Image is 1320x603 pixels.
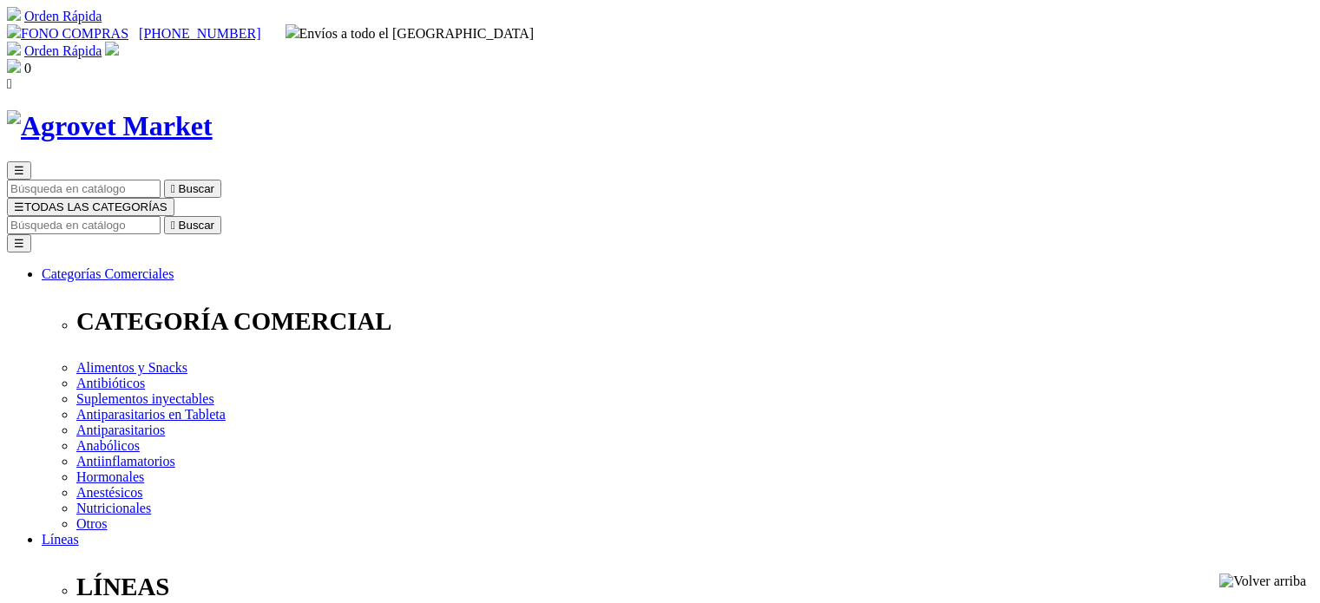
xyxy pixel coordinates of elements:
[24,43,102,58] a: Orden Rápida
[42,532,79,547] a: Líneas
[76,501,151,515] a: Nutricionales
[76,360,187,375] a: Alimentos y Snacks
[179,182,214,195] span: Buscar
[24,61,31,75] span: 0
[76,376,145,390] a: Antibióticos
[76,423,165,437] a: Antiparasitarios
[76,516,108,531] a: Otros
[7,7,21,21] img: shopping-cart.svg
[7,110,213,142] img: Agrovet Market
[139,26,260,41] a: [PHONE_NUMBER]
[7,24,21,38] img: phone.svg
[76,391,214,406] a: Suplementos inyectables
[7,234,31,252] button: ☰
[76,469,144,484] a: Hormonales
[179,219,214,232] span: Buscar
[171,219,175,232] i: 
[7,59,21,73] img: shopping-bag.svg
[7,180,161,198] input: Buscar
[164,180,221,198] button:  Buscar
[171,182,175,195] i: 
[7,198,174,216] button: ☰TODAS LAS CATEGORÍAS
[76,454,175,469] a: Antiinflamatorios
[7,42,21,56] img: shopping-cart.svg
[76,573,1313,601] p: LÍNEAS
[76,407,226,422] a: Antiparasitarios en Tableta
[105,42,119,56] img: user.svg
[42,266,174,281] a: Categorías Comerciales
[76,307,1313,336] p: CATEGORÍA COMERCIAL
[7,161,31,180] button: ☰
[286,26,535,41] span: Envíos a todo el [GEOGRAPHIC_DATA]
[76,485,142,500] a: Anestésicos
[7,26,128,41] a: FONO COMPRAS
[76,438,140,453] a: Anabólicos
[24,9,102,23] a: Orden Rápida
[7,76,12,91] i: 
[7,216,161,234] input: Buscar
[164,216,221,234] button:  Buscar
[1219,574,1306,589] img: Volver arriba
[105,43,119,58] a: Acceda a su cuenta de cliente
[286,24,299,38] img: delivery-truck.svg
[14,200,24,213] span: ☰
[14,164,24,177] span: ☰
